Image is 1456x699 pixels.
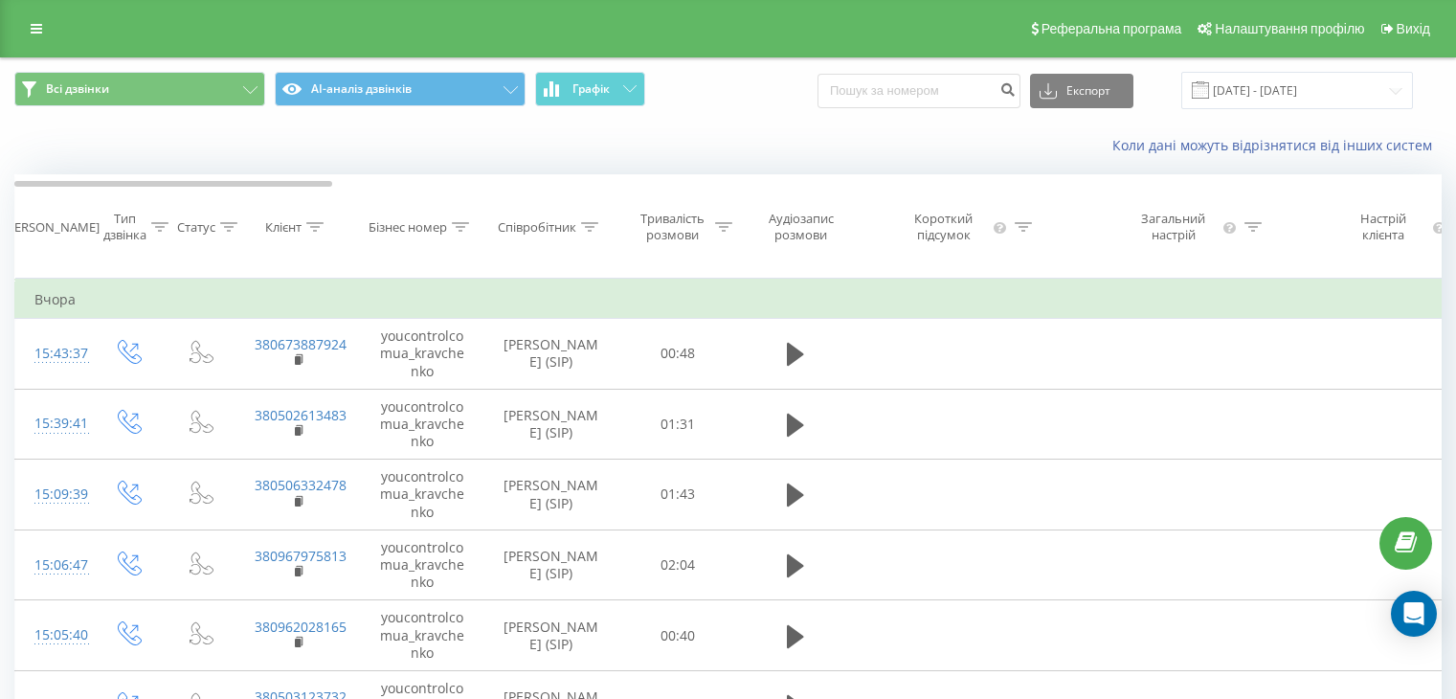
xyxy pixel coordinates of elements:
td: youcontrolcomua_kravchenko [360,530,484,600]
td: [PERSON_NAME] (SIP) [484,530,618,600]
div: 15:05:40 [34,617,73,654]
input: Пошук за номером [818,74,1020,108]
span: Налаштування профілю [1215,21,1364,36]
button: Всі дзвінки [14,72,265,106]
a: 380673887924 [255,335,347,353]
div: Тип дзвінка [103,211,146,243]
a: Коли дані можуть відрізнятися вiд інших систем [1112,136,1442,154]
div: Бізнес номер [369,219,447,236]
div: Настрій клієнта [1338,211,1427,243]
div: 15:39:41 [34,405,73,442]
div: 15:43:37 [34,335,73,372]
td: 01:43 [618,460,738,530]
td: [PERSON_NAME] (SIP) [484,600,618,671]
span: Реферальна програма [1042,21,1182,36]
div: 15:06:47 [34,547,73,584]
td: [PERSON_NAME] (SIP) [484,319,618,390]
div: [PERSON_NAME] [3,219,100,236]
td: youcontrolcomua_kravchenko [360,389,484,460]
td: 00:40 [618,600,738,671]
td: youcontrolcomua_kravchenko [360,460,484,530]
div: Співробітник [498,219,576,236]
td: 00:48 [618,319,738,390]
button: Графік [535,72,645,106]
div: Open Intercom Messenger [1391,591,1437,637]
span: Вихід [1397,21,1430,36]
td: 01:31 [618,389,738,460]
div: Тривалість розмови [635,211,710,243]
div: 15:09:39 [34,476,73,513]
td: 02:04 [618,530,738,600]
span: Графік [572,82,610,96]
span: Всі дзвінки [46,81,109,97]
div: Статус [177,219,215,236]
td: [PERSON_NAME] (SIP) [484,389,618,460]
a: 380502613483 [255,406,347,424]
div: Загальний настрій [1128,211,1220,243]
a: 380962028165 [255,618,347,636]
a: 380506332478 [255,476,347,494]
div: Короткий підсумок [898,211,990,243]
div: Клієнт [265,219,302,236]
button: Експорт [1030,74,1133,108]
div: Аудіозапис розмови [754,211,847,243]
td: [PERSON_NAME] (SIP) [484,460,618,530]
td: youcontrolcomua_kravchenko [360,600,484,671]
button: AI-аналіз дзвінків [275,72,526,106]
td: youcontrolcomua_kravchenko [360,319,484,390]
a: 380967975813 [255,547,347,565]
